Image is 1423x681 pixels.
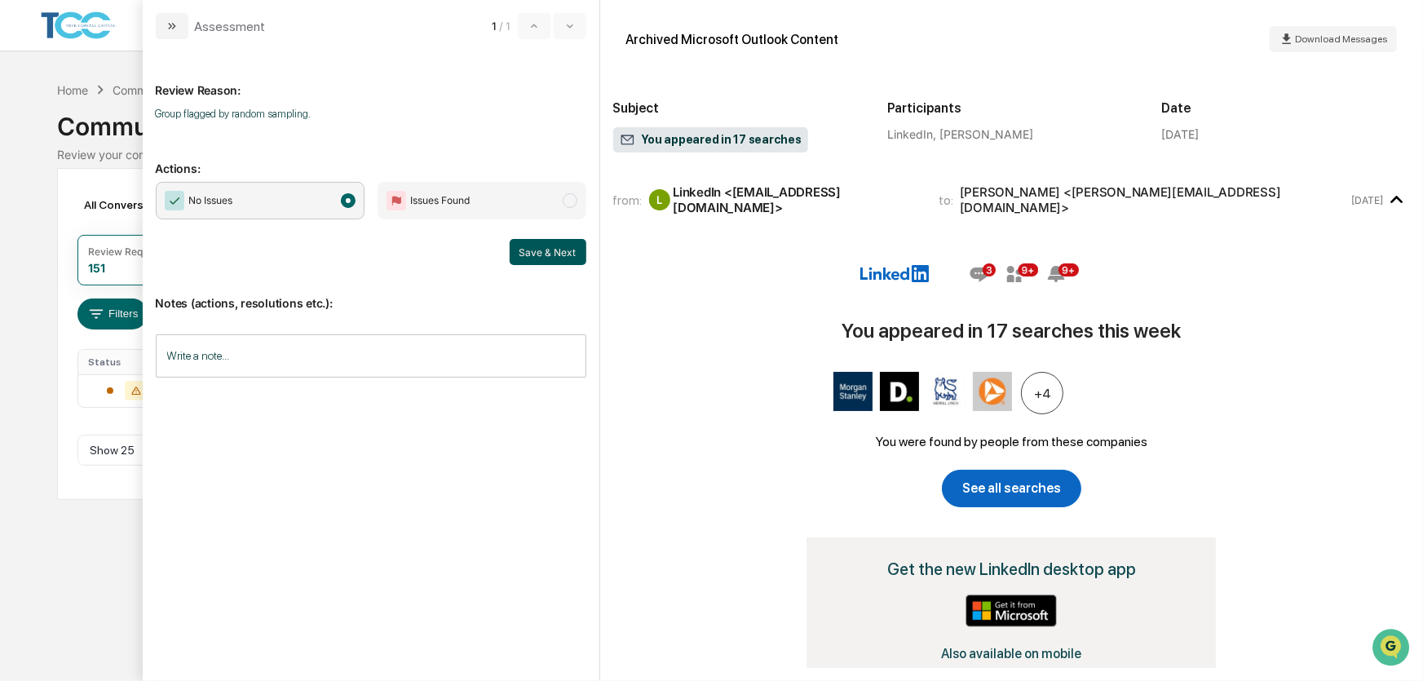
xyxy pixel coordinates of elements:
div: Assessment [195,19,266,34]
a: Powered byPylon [115,276,197,289]
th: Status [78,350,176,374]
img: Checkmark [165,191,184,210]
div: Review Required [88,245,166,258]
div: [DATE] [1162,127,1200,141]
div: All Conversations [77,192,201,218]
span: You appeared in 17 searches [620,132,802,148]
span: No Issues [189,192,233,209]
div: 151 [88,261,105,275]
div: 🖐️ [16,207,29,220]
h2: Also available on mobile [829,646,1194,661]
span: 1 [493,20,497,33]
div: Home [57,83,88,97]
a: 🖐️Preclearance [10,199,112,228]
img: Get it from Microsoft [966,595,1057,627]
h2: Date [1162,100,1411,116]
span: to: [939,192,953,208]
a: 🗄️Attestations [112,199,209,228]
p: Group flagged by random sampling. [156,108,586,120]
a: See all searches [940,468,1083,509]
img: PNC [973,372,1012,411]
div: [PERSON_NAME] <[PERSON_NAME][EMAIL_ADDRESS][DOMAIN_NAME]> [960,184,1349,215]
button: Filters [77,298,148,329]
img: Flag [387,191,406,210]
img: Deloitte [880,372,919,411]
p: Notes (actions, resolutions etc.): [156,276,586,310]
span: from: [613,192,643,208]
button: Download Messages [1270,26,1397,52]
p: Actions: [156,142,586,175]
p: Review Reason: [156,64,586,97]
p: How can we help? [16,34,297,60]
img: Morgan Stanley [833,372,873,411]
img: logo [39,9,117,42]
a: 4 more companies [1027,379,1058,408]
span: Pylon [162,276,197,289]
span: Data Lookup [33,237,103,253]
div: 🔎 [16,238,29,251]
h2: Subject [613,100,862,116]
h2: Get the new LinkedIn desktop app [829,559,1194,579]
div: LinkedIn <[EMAIL_ADDRESS][DOMAIN_NAME]> [674,184,919,215]
span: Download Messages [1295,33,1387,45]
iframe: Open customer support [1371,627,1415,671]
span: Issues Found [411,192,471,209]
div: We're available if you need us! [55,141,206,154]
td: You were found by people from these companies [830,421,1192,451]
time: Saturday, September 13, 2025 at 8:21:55 AM [1352,194,1384,206]
a: 🔎Data Lookup [10,230,109,259]
div: L [649,189,670,210]
img: Messaging icon [969,263,996,284]
h1: You appeared in 17 searches this week [829,319,1194,343]
button: Start new chat [277,130,297,149]
span: / 1 [499,20,514,33]
div: Review your communication records across channels [57,148,1366,161]
div: LinkedIn, [PERSON_NAME] [887,127,1136,141]
img: 1746055101610-c473b297-6a78-478c-a979-82029cc54cd1 [16,125,46,154]
img: LinkedIn [860,259,943,289]
span: Preclearance [33,206,105,222]
img: Mynetwork icon [1004,263,1039,284]
img: Notifications icon [1046,263,1079,284]
div: 🗄️ [118,207,131,220]
span: Attestations [135,206,202,222]
div: Start new chat [55,125,267,141]
div: Communications Archive [57,99,1366,141]
h2: Participants [887,100,1136,116]
div: Archived Microsoft Outlook Content [626,32,839,47]
span: See all searches [962,480,1061,496]
img: Merrill Lynch [926,372,966,411]
div: Communications Archive [113,83,245,97]
button: Save & Next [510,239,586,265]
